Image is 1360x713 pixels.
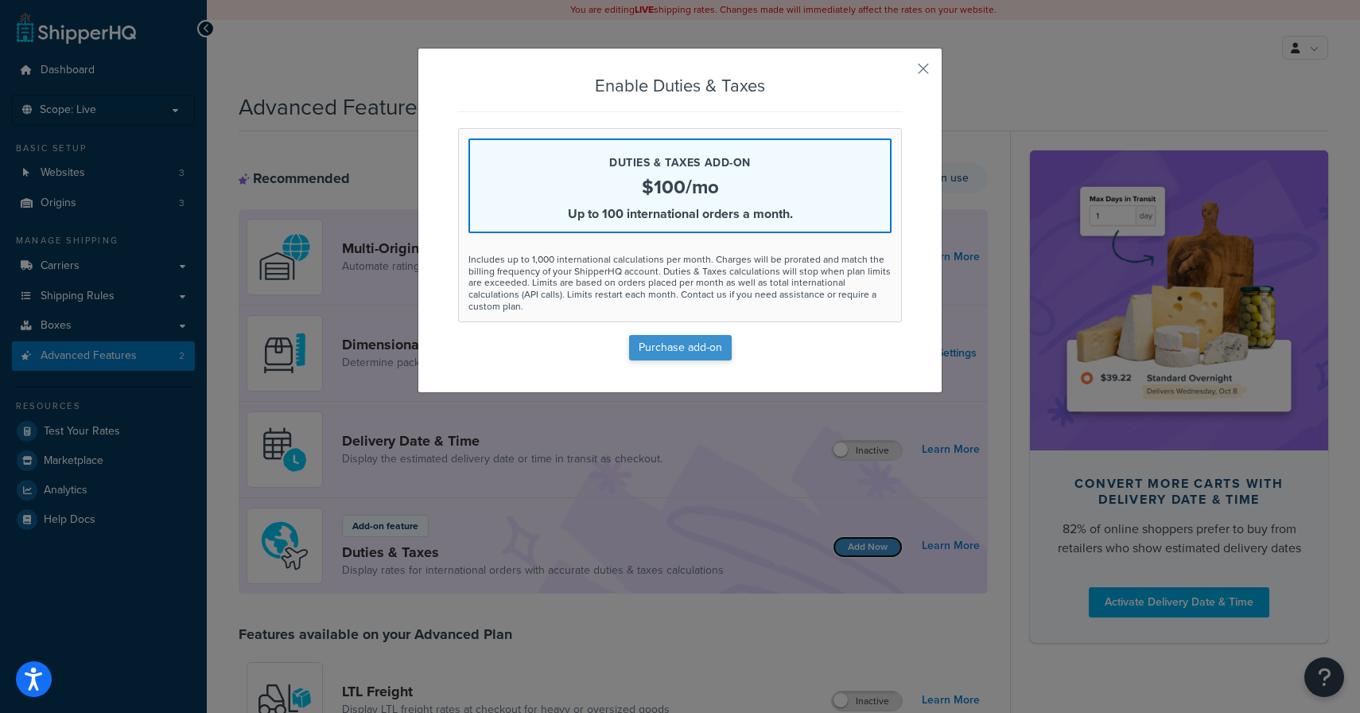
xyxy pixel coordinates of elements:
p: $100/mo [470,177,890,197]
div: Includes up to 1,000 international calculations per month. Charges will be prorated and match the... [468,254,892,312]
button: Purchase add-on [629,335,732,360]
p: Duties & Taxes add-on [470,140,890,169]
h3: Enable Duties & Taxes [458,76,902,95]
p: Up to 100 international orders a month. [470,205,890,224]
